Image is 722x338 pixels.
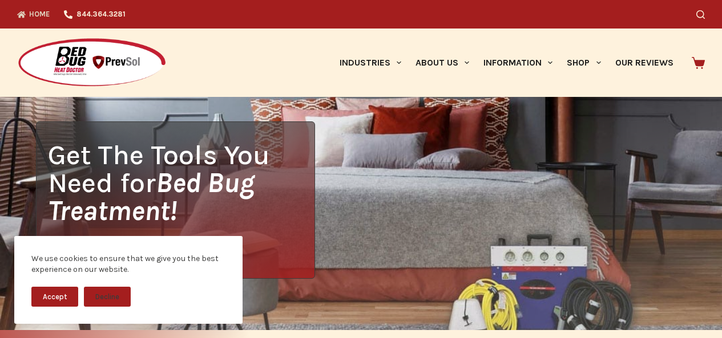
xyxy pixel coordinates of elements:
[17,38,167,88] img: Prevsol/Bed Bug Heat Doctor
[31,253,225,275] div: We use cookies to ensure that we give you the best experience on our website.
[408,28,476,97] a: About Us
[332,28,408,97] a: Industries
[84,287,131,307] button: Decline
[608,28,680,97] a: Our Reviews
[332,28,680,97] nav: Primary
[696,10,705,19] button: Search
[560,28,608,97] a: Shop
[31,287,78,307] button: Accept
[48,166,255,227] i: Bed Bug Treatment!
[477,28,560,97] a: Information
[48,141,314,225] h1: Get The Tools You Need for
